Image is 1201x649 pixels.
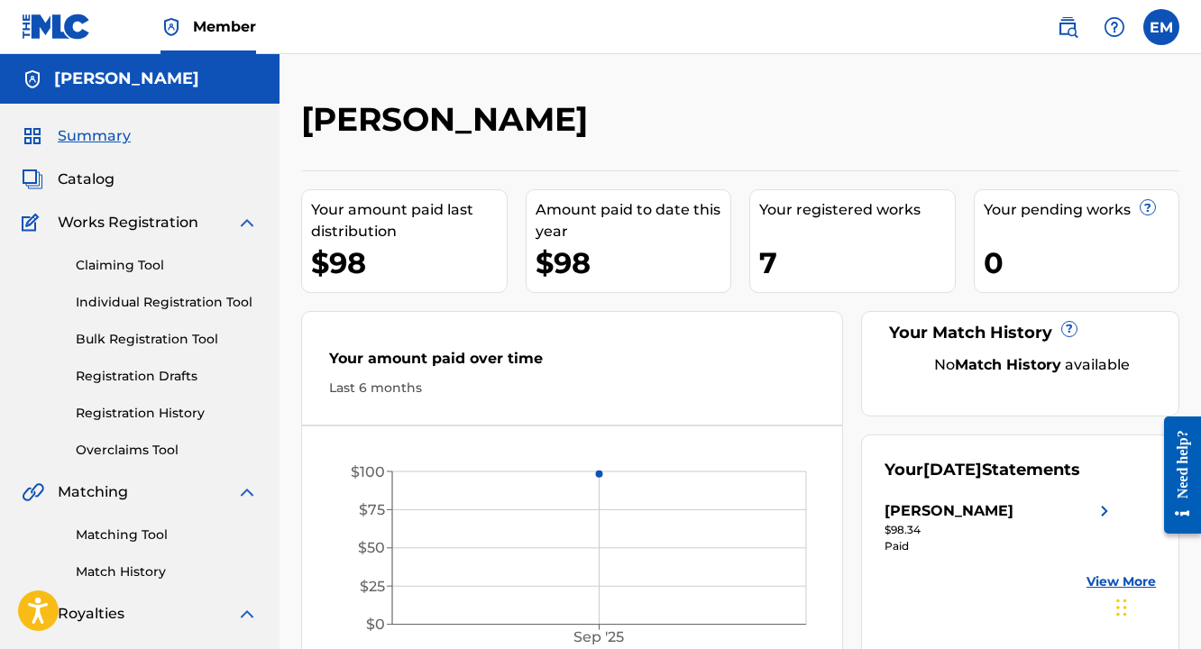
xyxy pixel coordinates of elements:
h2: [PERSON_NAME] [301,99,597,140]
tspan: Sep '25 [573,628,624,645]
div: Last 6 months [329,379,815,398]
img: expand [236,481,258,503]
div: Help [1096,9,1132,45]
div: Amount paid to date this year [536,199,731,242]
tspan: $75 [359,501,385,518]
div: $98.34 [885,522,1115,538]
img: expand [236,603,258,625]
div: No available [907,354,1156,376]
div: $98 [536,242,731,283]
img: expand [236,212,258,233]
span: ? [1141,200,1155,215]
div: User Menu [1143,9,1179,45]
img: Works Registration [22,212,45,233]
tspan: $100 [351,463,385,480]
a: [PERSON_NAME]right chevron icon$98.34Paid [885,500,1115,554]
img: MLC Logo [22,14,91,40]
a: CatalogCatalog [22,169,115,190]
a: Registration Drafts [76,367,258,386]
span: ? [1062,322,1077,336]
a: Public Search [1050,9,1086,45]
div: 0 [984,242,1179,283]
tspan: $50 [358,539,385,556]
iframe: Resource Center [1151,403,1201,548]
tspan: $0 [366,616,385,633]
img: Summary [22,125,43,147]
a: Individual Registration Tool [76,293,258,312]
strong: Match History [955,356,1061,373]
span: Catalog [58,169,115,190]
a: Match History [76,562,258,581]
div: 7 [759,242,955,283]
tspan: $25 [360,578,385,595]
img: Top Rightsholder [160,16,182,38]
img: Catalog [22,169,43,190]
div: Your pending works [984,199,1179,221]
a: SummarySummary [22,125,131,147]
h5: Emerson Azarian [54,69,199,89]
div: Your amount paid last distribution [311,199,507,242]
a: Overclaims Tool [76,441,258,460]
span: Summary [58,125,131,147]
div: Paid [885,538,1115,554]
span: Matching [58,481,128,503]
a: Registration History [76,404,258,423]
img: help [1104,16,1125,38]
span: Member [193,16,256,37]
img: Accounts [22,69,43,90]
div: Your Match History [885,321,1156,345]
div: Drag [1116,580,1127,635]
a: View More [1086,572,1156,591]
div: Your amount paid over time [329,348,815,379]
div: Your registered works [759,199,955,221]
img: Matching [22,481,44,503]
span: Works Registration [58,212,198,233]
img: search [1057,16,1078,38]
div: [PERSON_NAME] [885,500,1013,522]
iframe: Chat Widget [1111,562,1201,649]
span: Royalties [58,603,124,625]
span: [DATE] [923,460,982,480]
a: Bulk Registration Tool [76,330,258,349]
a: Claiming Tool [76,256,258,275]
img: right chevron icon [1094,500,1115,522]
a: Matching Tool [76,526,258,544]
div: $98 [311,242,507,283]
div: Your Statements [885,458,1080,482]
